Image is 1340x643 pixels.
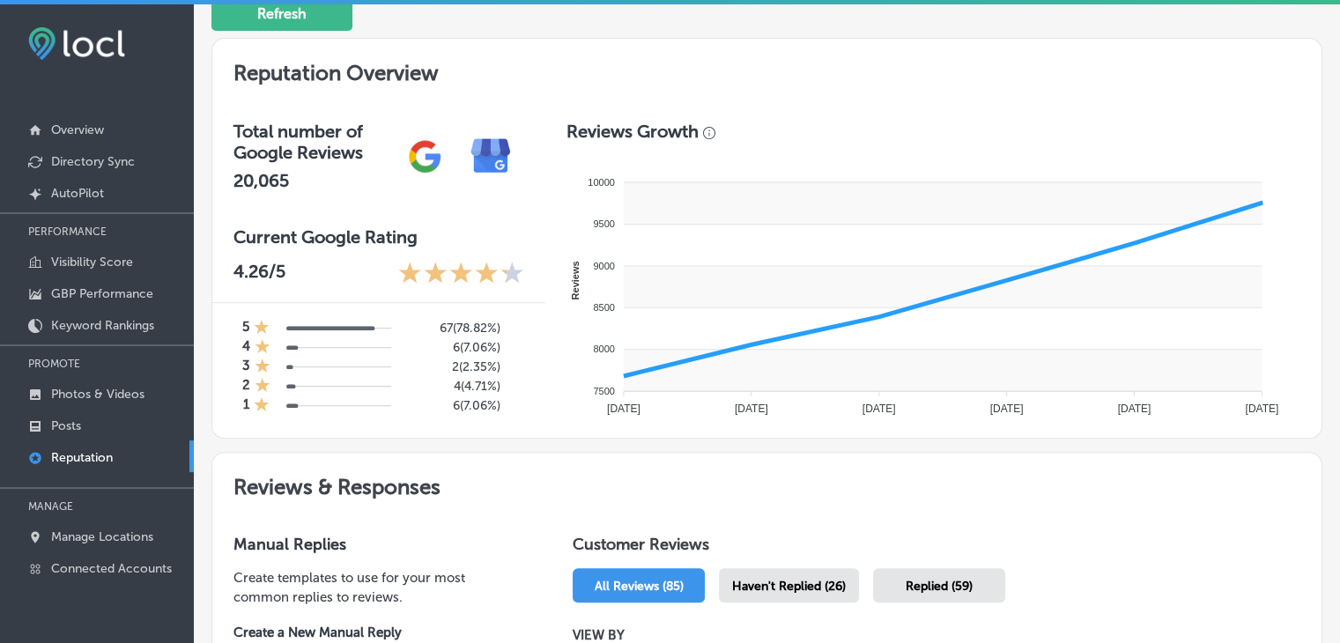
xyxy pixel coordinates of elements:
[593,218,614,229] tspan: 9500
[417,321,500,336] h5: 67 ( 78.82% )
[254,319,270,338] div: 1 Star
[595,579,684,594] span: All Reviews (85)
[51,387,144,402] p: Photos & Videos
[233,226,524,248] h3: Current Google Rating
[1245,403,1278,415] tspan: [DATE]
[255,338,270,358] div: 1 Star
[735,403,768,415] tspan: [DATE]
[398,261,524,288] div: 4.26 Stars
[417,340,500,355] h5: 6 ( 7.06% )
[51,529,153,544] p: Manage Locations
[607,403,640,415] tspan: [DATE]
[593,302,614,313] tspan: 8500
[175,102,189,116] img: tab_keywords_by_traffic_grey.svg
[233,261,285,288] p: 4.26 /5
[51,418,81,433] p: Posts
[242,319,249,338] h4: 5
[417,398,500,413] h5: 6 ( 7.06% )
[233,568,516,607] p: Create templates to use for your most common replies to reviews.
[989,403,1023,415] tspan: [DATE]
[233,535,516,554] h3: Manual Replies
[233,625,489,640] label: Create a New Manual Reply
[51,286,153,301] p: GBP Performance
[242,338,250,358] h4: 4
[255,358,270,377] div: 1 Star
[51,255,133,270] p: Visibility Score
[570,261,581,299] text: Reviews
[51,318,154,333] p: Keyword Rankings
[906,579,973,594] span: Replied (59)
[51,186,104,201] p: AutoPilot
[392,123,458,189] img: gPZS+5FD6qPJAAAAABJRU5ErkJggg==
[233,121,392,163] h3: Total number of Google Reviews
[255,377,270,396] div: 1 Star
[593,260,614,270] tspan: 9000
[51,154,135,169] p: Directory Sync
[28,27,125,60] img: fda3e92497d09a02dc62c9cd864e3231.png
[417,359,500,374] h5: 2 ( 2.35% )
[573,535,1300,561] h1: Customer Reviews
[458,123,524,189] img: e7ababfa220611ac49bdb491a11684a6.png
[28,28,42,42] img: logo_orange.svg
[254,396,270,416] div: 1 Star
[67,104,158,115] div: Domain Overview
[51,122,104,137] p: Overview
[51,561,172,576] p: Connected Accounts
[195,104,297,115] div: Keywords by Traffic
[212,39,1321,100] h2: Reputation Overview
[51,450,113,465] p: Reputation
[593,344,614,354] tspan: 8000
[566,121,699,142] h3: Reviews Growth
[28,46,42,60] img: website_grey.svg
[49,28,86,42] div: v 4.0.24
[1117,403,1151,415] tspan: [DATE]
[573,627,1155,643] p: VIEW BY
[732,579,846,594] span: Haven't Replied (26)
[242,358,250,377] h4: 3
[862,403,895,415] tspan: [DATE]
[242,377,250,396] h4: 2
[588,177,615,188] tspan: 10000
[233,170,392,191] h2: 20,065
[417,379,500,394] h5: 4 ( 4.71% )
[46,46,194,60] div: Domain: [DOMAIN_NAME]
[212,453,1321,514] h2: Reviews & Responses
[48,102,62,116] img: tab_domain_overview_orange.svg
[593,386,614,396] tspan: 7500
[243,396,249,416] h4: 1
